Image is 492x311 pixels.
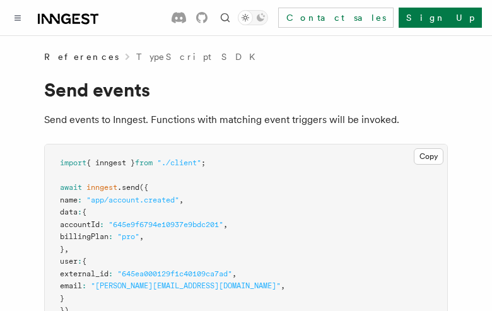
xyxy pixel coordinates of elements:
button: Toggle navigation [10,10,25,25]
span: "645ea000129f1c40109ca7ad" [117,269,232,278]
span: { inngest } [86,158,135,167]
span: : [78,257,82,266]
span: "[PERSON_NAME][EMAIL_ADDRESS][DOMAIN_NAME]" [91,281,281,290]
span: : [108,269,113,278]
span: References [44,50,119,63]
span: } [60,294,64,303]
span: , [179,196,184,204]
span: , [64,245,69,254]
span: : [78,196,82,204]
span: "645e9f6794e10937e9bdc201" [108,220,223,229]
span: : [78,208,82,216]
button: Find something... [218,10,233,25]
span: ; [201,158,206,167]
span: ({ [139,183,148,192]
span: , [139,232,144,241]
span: data [60,208,78,216]
span: external_id [60,269,108,278]
a: Sign Up [399,8,482,28]
span: accountId [60,220,100,229]
span: : [108,232,113,241]
span: : [100,220,104,229]
span: import [60,158,86,167]
span: name [60,196,78,204]
span: , [281,281,285,290]
button: Toggle dark mode [238,10,268,25]
span: { [82,257,86,266]
span: await [60,183,82,192]
p: Send events to Inngest. Functions with matching event triggers will be invoked. [44,111,448,129]
span: , [223,220,228,229]
span: user [60,257,78,266]
span: { [82,208,86,216]
span: "pro" [117,232,139,241]
span: billingPlan [60,232,108,241]
span: , [232,269,237,278]
span: "app/account.created" [86,196,179,204]
a: TypeScript SDK [136,50,263,63]
span: } [60,245,64,254]
span: from [135,158,153,167]
h1: Send events [44,78,448,101]
a: Contact sales [278,8,394,28]
span: "./client" [157,158,201,167]
span: : [82,281,86,290]
span: inngest [86,183,117,192]
button: Copy [414,148,443,165]
span: email [60,281,82,290]
span: .send [117,183,139,192]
